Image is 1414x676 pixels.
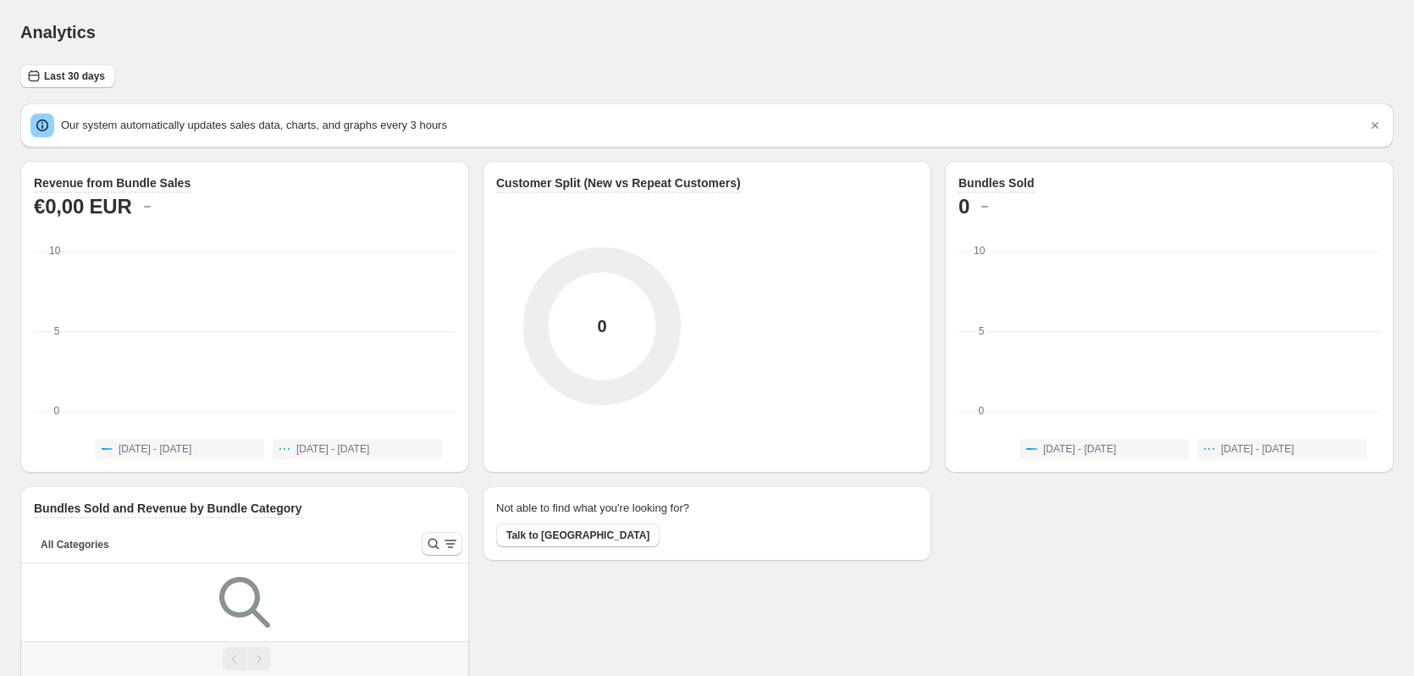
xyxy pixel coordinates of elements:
button: [DATE] - [DATE] [1019,439,1189,459]
text: 10 [49,245,61,257]
h3: Customer Split (New vs Repeat Customers) [496,175,741,191]
text: 10 [974,245,986,257]
img: Empty search results [219,577,270,628]
text: 0 [54,405,60,417]
span: Talk to [GEOGRAPHIC_DATA] [506,529,649,542]
text: 5 [54,325,60,337]
h2: 0 [958,193,969,220]
text: 0 [979,405,985,417]
button: Dismiss notification [1363,114,1387,137]
button: Search and filter results [422,532,462,556]
span: [DATE] - [DATE] [1043,442,1116,456]
h3: Revenue from Bundle Sales [34,175,191,191]
span: Our system automatically updates sales data, charts, and graphs every 3 hours [61,119,447,131]
span: All Categories [41,538,109,551]
h2: €0,00 EUR [34,193,132,220]
button: [DATE] - [DATE] [273,439,442,459]
h3: Bundles Sold [958,175,1034,191]
button: Talk to [GEOGRAPHIC_DATA] [496,524,660,547]
text: 5 [979,325,985,337]
h3: Bundles Sold and Revenue by Bundle Category [34,500,302,517]
span: [DATE] - [DATE] [1221,442,1294,456]
span: Last 30 days [44,69,105,83]
button: [DATE] - [DATE] [1197,439,1367,459]
button: [DATE] - [DATE] [95,439,264,459]
h1: Analytics [20,22,96,42]
span: [DATE] - [DATE] [296,442,369,456]
h2: Not able to find what you're looking for? [496,500,689,517]
span: [DATE] - [DATE] [119,442,191,456]
button: Last 30 days [20,64,115,88]
nav: Pagination [20,641,469,676]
